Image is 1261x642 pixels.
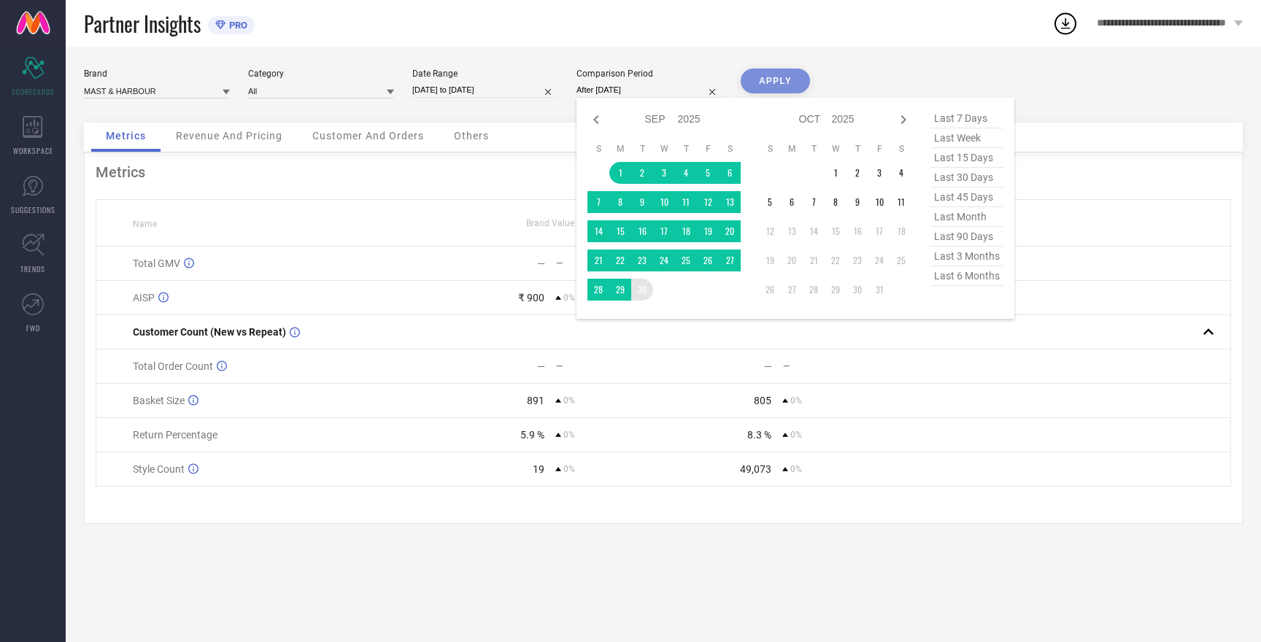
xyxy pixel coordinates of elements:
span: Total GMV [133,258,180,269]
div: — [764,360,772,372]
span: 0% [563,430,575,440]
span: 0% [563,293,575,303]
span: Revenue And Pricing [176,130,282,142]
td: Fri Sep 12 2025 [697,191,719,213]
span: Basket Size [133,395,185,406]
td: Wed Sep 24 2025 [653,250,675,271]
div: 19 [533,463,544,475]
td: Thu Oct 16 2025 [847,220,868,242]
td: Tue Sep 30 2025 [631,279,653,301]
td: Mon Oct 13 2025 [781,220,803,242]
th: Sunday [587,143,609,155]
span: FWD [26,322,40,333]
td: Thu Oct 23 2025 [847,250,868,271]
td: Thu Sep 18 2025 [675,220,697,242]
div: 8.3 % [747,429,771,441]
span: PRO [225,20,247,31]
td: Thu Oct 30 2025 [847,279,868,301]
span: last 15 days [930,148,1003,168]
td: Fri Oct 10 2025 [868,191,890,213]
td: Sun Oct 26 2025 [759,279,781,301]
div: Next month [895,111,912,128]
span: WORKSPACE [13,145,53,156]
td: Mon Oct 20 2025 [781,250,803,271]
span: Brand Value [526,218,574,228]
td: Wed Oct 15 2025 [825,220,847,242]
div: ₹ 900 [518,292,544,303]
td: Mon Oct 06 2025 [781,191,803,213]
td: Thu Sep 04 2025 [675,162,697,184]
span: last month [930,207,1003,227]
td: Thu Oct 02 2025 [847,162,868,184]
input: Select comparison period [576,82,722,98]
div: — [537,360,545,372]
td: Tue Oct 21 2025 [803,250,825,271]
td: Tue Sep 23 2025 [631,250,653,271]
span: last week [930,128,1003,148]
td: Tue Oct 07 2025 [803,191,825,213]
td: Mon Oct 27 2025 [781,279,803,301]
td: Tue Oct 14 2025 [803,220,825,242]
div: Category [248,69,394,79]
td: Mon Sep 01 2025 [609,162,631,184]
td: Sat Sep 20 2025 [719,220,741,242]
td: Fri Sep 26 2025 [697,250,719,271]
input: Select date range [412,82,558,98]
div: Previous month [587,111,605,128]
span: Metrics [106,130,146,142]
div: — [556,361,663,371]
th: Tuesday [631,143,653,155]
th: Thursday [675,143,697,155]
span: last 6 months [930,266,1003,286]
span: SUGGESTIONS [11,204,55,215]
td: Wed Oct 22 2025 [825,250,847,271]
th: Wednesday [825,143,847,155]
span: 0% [790,430,802,440]
span: Customer Count (New vs Repeat) [133,326,286,338]
th: Friday [697,143,719,155]
div: Open download list [1052,10,1079,36]
td: Fri Sep 19 2025 [697,220,719,242]
td: Fri Oct 17 2025 [868,220,890,242]
td: Sun Oct 12 2025 [759,220,781,242]
div: — [537,258,545,269]
span: Customer And Orders [312,130,424,142]
span: AISP [133,292,155,303]
div: Brand [84,69,230,79]
td: Mon Sep 22 2025 [609,250,631,271]
th: Saturday [890,143,912,155]
td: Wed Sep 10 2025 [653,191,675,213]
div: — [556,258,663,268]
td: Tue Sep 02 2025 [631,162,653,184]
div: Metrics [96,163,1231,181]
span: 0% [790,464,802,474]
td: Sat Oct 04 2025 [890,162,912,184]
td: Wed Oct 08 2025 [825,191,847,213]
td: Fri Oct 03 2025 [868,162,890,184]
div: Comparison Period [576,69,722,79]
span: Total Order Count [133,360,213,372]
span: Return Percentage [133,429,217,441]
th: Friday [868,143,890,155]
td: Sun Sep 14 2025 [587,220,609,242]
span: last 7 days [930,109,1003,128]
td: Sun Sep 21 2025 [587,250,609,271]
div: — [783,361,890,371]
span: last 30 days [930,168,1003,187]
td: Thu Sep 25 2025 [675,250,697,271]
td: Sat Sep 06 2025 [719,162,741,184]
span: Partner Insights [84,9,201,39]
span: last 45 days [930,187,1003,207]
div: 805 [754,395,771,406]
span: 0% [563,395,575,406]
td: Wed Sep 03 2025 [653,162,675,184]
td: Fri Oct 24 2025 [868,250,890,271]
div: 891 [527,395,544,406]
span: SCORECARDS [12,86,55,97]
td: Sat Sep 27 2025 [719,250,741,271]
th: Thursday [847,143,868,155]
td: Sun Sep 07 2025 [587,191,609,213]
td: Sat Oct 18 2025 [890,220,912,242]
td: Tue Sep 16 2025 [631,220,653,242]
td: Tue Oct 28 2025 [803,279,825,301]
